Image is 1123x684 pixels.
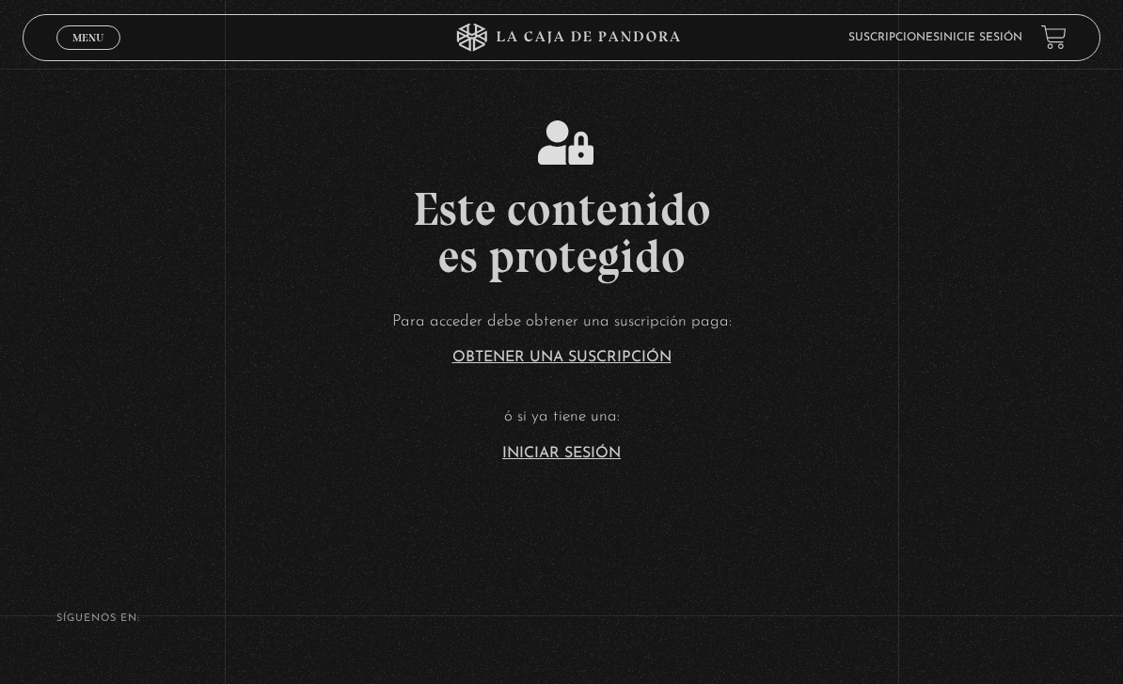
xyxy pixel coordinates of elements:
[1041,24,1067,50] a: View your shopping cart
[72,32,103,43] span: Menu
[848,32,940,43] a: Suscripciones
[66,47,110,60] span: Cerrar
[56,613,1068,624] h4: SÍguenos en:
[452,350,672,365] a: Obtener una suscripción
[940,32,1022,43] a: Inicie sesión
[502,446,621,461] a: Iniciar Sesión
